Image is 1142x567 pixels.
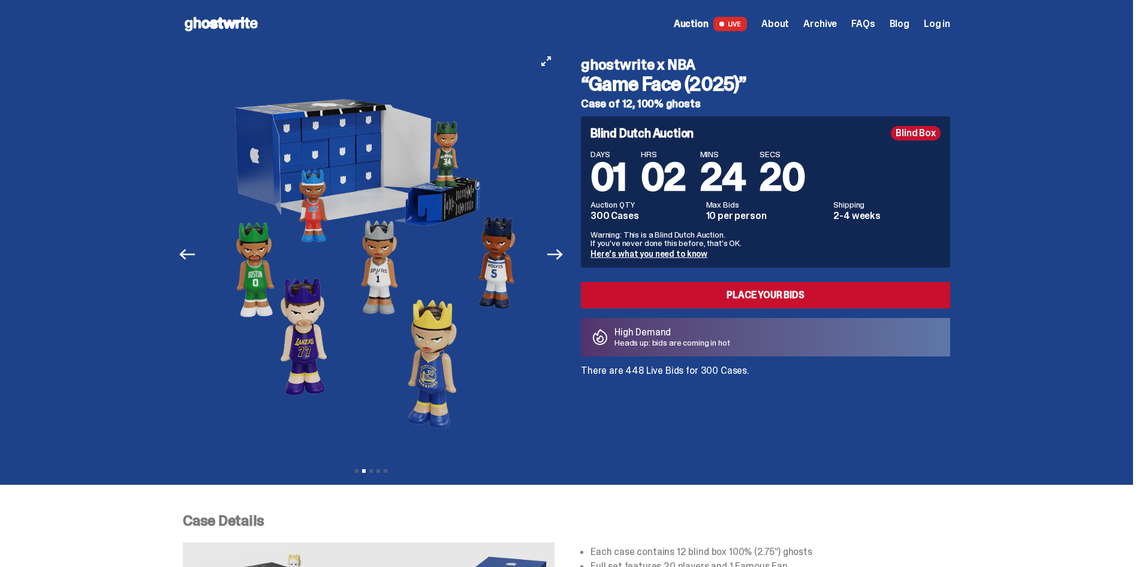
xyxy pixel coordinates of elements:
div: Blind Box [891,126,941,140]
button: View slide 4 [376,469,380,473]
h5: Case of 12, 100% ghosts [581,98,950,109]
img: NBA-Hero-2.png [206,48,536,461]
button: Previous [174,241,200,268]
dt: Shipping [833,200,941,209]
h4: Blind Dutch Auction [590,127,694,139]
a: Archive [803,19,837,29]
dd: 2-4 weeks [833,211,941,221]
span: HRS [641,150,686,158]
p: High Demand [614,328,730,337]
span: Auction [674,19,709,29]
span: 02 [641,152,686,202]
span: SECS [760,150,804,158]
span: MINS [700,150,746,158]
span: 20 [760,152,804,202]
dd: 300 Cases [590,211,699,221]
p: Case Details [183,514,950,528]
h3: “Game Face (2025)” [581,74,950,94]
span: LIVE [713,17,748,31]
dd: 10 per person [706,211,827,221]
span: DAYS [590,150,626,158]
span: 24 [700,152,746,202]
button: View full-screen [539,54,553,68]
dt: Auction QTY [590,200,699,209]
button: View slide 1 [355,469,358,473]
h4: ghostwrite x NBA [581,58,950,72]
li: Each case contains 12 blind box 100% (2.75”) ghosts [590,547,950,557]
a: Auction LIVE [674,17,747,31]
button: Next [542,241,568,268]
a: About [761,19,789,29]
a: Log in [924,19,950,29]
dt: Max Bids [706,200,827,209]
a: Place your Bids [581,282,950,308]
button: View slide 5 [384,469,387,473]
button: View slide 3 [369,469,373,473]
a: Blog [890,19,909,29]
a: Here's what you need to know [590,248,707,259]
p: Heads up: bids are coming in hot [614,338,730,347]
p: There are 448 Live Bids for 300 Cases. [581,366,950,376]
span: 01 [590,152,626,202]
button: View slide 2 [362,469,366,473]
p: Warning: This is a Blind Dutch Auction. If you’ve never done this before, that’s OK. [590,230,941,247]
a: FAQs [851,19,875,29]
